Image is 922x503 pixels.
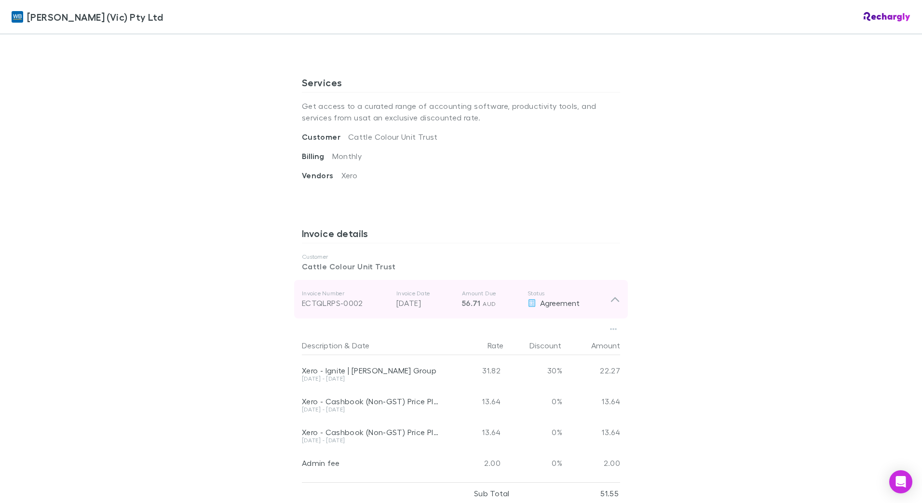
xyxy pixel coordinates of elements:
[302,427,443,437] div: Xero - Cashbook (Non-GST) Price Plan | The [PERSON_NAME] Superannuation Fund
[504,417,562,448] div: 0%
[348,132,438,141] span: Cattle Colour Unit Trust
[462,298,481,308] span: 56.71
[302,261,620,272] p: Cattle Colour Unit Trust
[302,376,443,382] div: [DATE] - [DATE]
[562,417,620,448] div: 13.64
[302,77,620,92] h3: Services
[504,448,562,478] div: 0%
[27,10,163,24] span: [PERSON_NAME] (Vic) Pty Ltd
[396,290,454,297] p: Invoice Date
[302,132,348,142] span: Customer
[302,407,443,412] div: [DATE] - [DATE]
[447,355,504,386] div: 31.82
[302,227,620,243] h3: Invoice details
[302,171,341,180] span: Vendors
[562,355,620,386] div: 22.27
[528,290,610,297] p: Status
[889,470,912,493] div: Open Intercom Messenger
[504,355,562,386] div: 30%
[447,417,504,448] div: 13.64
[483,300,496,307] span: AUD
[302,366,443,375] div: Xero - Ignite | [PERSON_NAME] Group
[302,336,443,355] div: &
[474,485,509,502] p: Sub Total
[302,336,342,355] button: Description
[332,151,362,160] span: Monthly
[302,93,620,131] p: Get access to a curated range of accounting software, productivity tools, and services from us at...
[302,151,332,161] span: Billing
[352,336,369,355] button: Date
[294,280,628,318] div: Invoice NumberECTQLRPS-0002Invoice Date[DATE]Amount Due56.71 AUDStatusAgreement
[12,11,23,23] img: William Buck (Vic) Pty Ltd's Logo
[302,397,443,406] div: Xero - Cashbook (Non-GST) Price Plan | Working Dog Superannuation Fund
[600,485,619,502] p: 51.55
[396,297,454,309] p: [DATE]
[562,448,620,478] div: 2.00
[540,298,580,307] span: Agreement
[302,458,443,468] div: Admin fee
[302,297,389,309] div: ECTQLRPS-0002
[302,290,389,297] p: Invoice Number
[302,437,443,443] div: [DATE] - [DATE]
[562,386,620,417] div: 13.64
[864,12,910,22] img: Rechargly Logo
[447,448,504,478] div: 2.00
[341,171,357,180] span: Xero
[504,386,562,417] div: 0%
[462,290,520,297] p: Amount Due
[447,386,504,417] div: 13.64
[302,253,620,261] p: Customer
